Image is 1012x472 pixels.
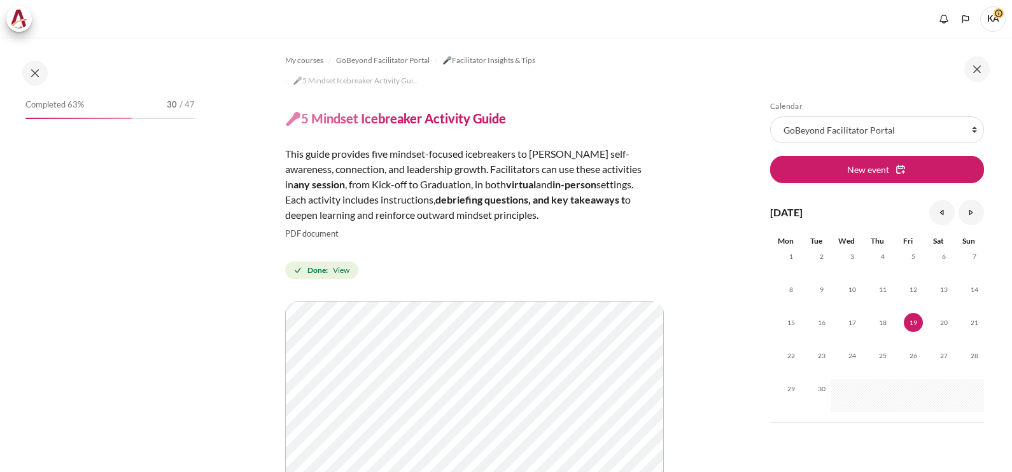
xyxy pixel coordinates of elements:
span: 3 [843,247,862,266]
button: New event [770,156,984,183]
span: Wed [838,236,855,246]
a: User menu [980,6,1006,32]
p: PDF document [285,228,664,240]
span: 24 [843,346,862,365]
span: 17 [843,313,862,332]
a: 🎤5 Mindset Icebreaker Activity Guide [293,73,420,88]
span: 18 [873,313,892,332]
span: 13 [934,280,953,299]
a: 🎤Facilitator Insights & Tips [442,53,535,68]
span: 26 [904,346,923,365]
span: 16 [812,313,831,332]
a: GoBeyond Facilitator Portal [336,53,430,68]
td: Today [892,313,923,346]
span: 1 [782,247,801,266]
span: 27 [934,346,953,365]
span: 11 [873,280,892,299]
span: Sat [933,236,944,246]
span: 28 [965,346,984,365]
span: 9 [812,280,831,299]
section: Blocks [770,101,984,458]
a: Architeck Architeck [6,6,38,32]
span: 14 [965,280,984,299]
span: 8 [782,280,801,299]
div: Completion requirements for 🎤5 Mindset Icebreaker Activity Guide [285,259,361,282]
span: 23 [812,346,831,365]
img: Architeck [10,10,28,29]
span: 7 [965,247,984,266]
strong: debriefing questions, and key takeaways t [435,193,625,205]
span: 19 [904,313,923,332]
span: Completed 63% [25,99,84,111]
span: 20 [934,313,953,332]
div: Show notification window with no new notifications [934,10,953,29]
h5: Calendar [770,101,984,111]
button: Languages [956,10,975,29]
span: 15 [782,313,801,332]
span: Tue [810,236,822,246]
div: 63% [25,118,132,119]
span: KA [980,6,1006,32]
span: New event [847,163,889,176]
span: Thu [871,236,884,246]
span: 10 [843,280,862,299]
span: 30 [812,379,831,398]
span: 12 [904,280,923,299]
span: Mon [778,236,794,246]
span: 21 [965,313,984,332]
span: / 47 [179,99,195,111]
span: 🎤5 Mindset Icebreaker Activity Guide [293,75,420,87]
h4: [DATE] [770,205,803,220]
h4: 🎤5 Mindset Icebreaker Activity Guide [285,110,506,127]
span: 22 [782,346,801,365]
span: 2 [812,247,831,266]
span: GoBeyond Facilitator Portal [336,55,430,66]
strong: any session [293,178,345,190]
span: 29 [782,379,801,398]
strong: virtual [506,178,536,190]
span: 6 [934,247,953,266]
nav: Navigation bar [285,50,664,91]
span: 25 [873,346,892,365]
strong: Done: [307,265,328,276]
span: My courses [285,55,323,66]
span: 5 [904,247,923,266]
span: 4 [873,247,892,266]
p: This guide provides five mindset-focused icebreakers to [PERSON_NAME] self-awareness, connection,... [285,146,664,223]
a: My courses [285,53,323,68]
span: Sun [962,236,975,246]
span: 30 [167,99,177,111]
span: View [333,265,349,276]
span: 🎤Facilitator Insights & Tips [442,55,535,66]
span: Fri [903,236,913,246]
strong: in-person [552,178,596,190]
